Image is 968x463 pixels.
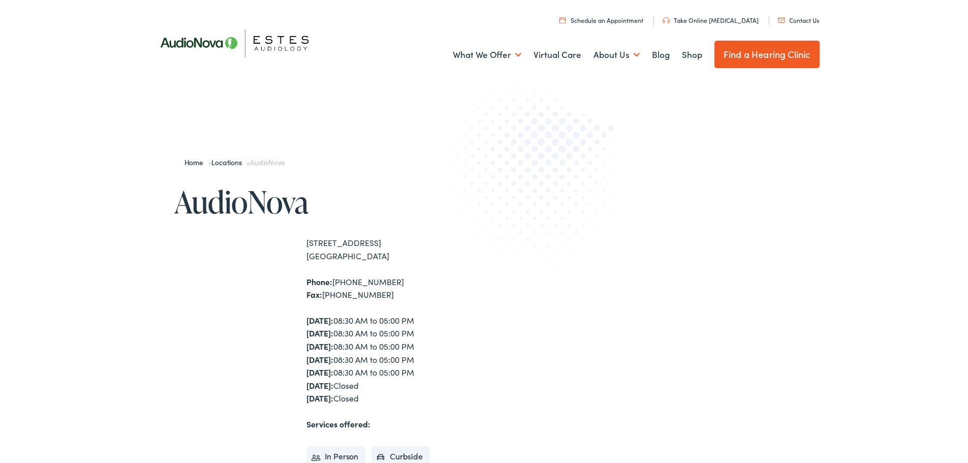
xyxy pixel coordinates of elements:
a: Contact Us [778,16,819,24]
div: [STREET_ADDRESS] [GEOGRAPHIC_DATA] [306,236,484,262]
a: Home [184,157,208,167]
a: What We Offer [453,36,521,74]
strong: Phone: [306,276,332,287]
strong: [DATE]: [306,354,333,365]
span: » » [184,157,285,167]
div: [PHONE_NUMBER] [PHONE_NUMBER] [306,275,484,301]
strong: [DATE]: [306,341,333,352]
a: Virtual Care [534,36,581,74]
a: About Us [594,36,640,74]
a: Take Online [MEDICAL_DATA] [663,16,759,24]
a: Shop [682,36,702,74]
strong: Services offered: [306,418,370,429]
span: AudioNova [250,157,285,167]
strong: [DATE]: [306,366,333,378]
h1: AudioNova [174,185,484,219]
strong: [DATE]: [306,315,333,326]
a: Schedule an Appointment [559,16,643,24]
strong: [DATE]: [306,392,333,404]
strong: [DATE]: [306,327,333,338]
img: utility icon [778,18,785,23]
strong: Fax: [306,289,322,300]
img: utility icon [559,17,566,23]
img: utility icon [663,17,670,23]
a: Locations [211,157,246,167]
div: 08:30 AM to 05:00 PM 08:30 AM to 05:00 PM 08:30 AM to 05:00 PM 08:30 AM to 05:00 PM 08:30 AM to 0... [306,314,484,405]
a: Find a Hearing Clinic [714,41,820,68]
strong: [DATE]: [306,380,333,391]
a: Blog [652,36,670,74]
